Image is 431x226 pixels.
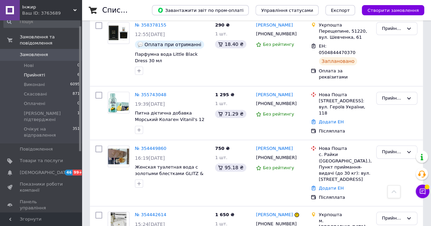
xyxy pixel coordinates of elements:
span: 6 [77,72,80,78]
a: № 354449860 [135,146,166,151]
img: Фото товару [108,24,129,41]
span: Завантажити звіт по пром-оплаті [157,7,243,13]
span: 1 шт. [215,155,227,160]
span: 750 ₴ [215,146,230,151]
span: Замовлення [20,52,48,58]
span: Оплачені [24,101,45,107]
span: Оплата при отриманні [144,42,201,47]
span: Товари та послуги [20,158,63,164]
span: Без рейтингу [263,111,294,117]
button: Чат з покупцем [416,185,429,198]
div: [PHONE_NUMBER] [255,153,298,162]
span: Нові [24,63,34,69]
span: 1 295 ₴ [215,92,234,97]
h1: Список замовлень [102,6,171,14]
div: Нова Пошта [319,92,371,98]
span: Прийняті [24,72,45,78]
button: Створити замовлення [362,5,424,15]
img: :speech_balloon: [138,42,143,47]
span: 16:19[DATE] [135,155,165,161]
span: 99+ [73,170,84,175]
a: Додати ЕН [319,186,344,191]
div: Прийнято [382,149,403,156]
span: [DEMOGRAPHIC_DATA] [20,170,70,176]
a: [PERSON_NAME] [256,92,293,98]
a: № 358378155 [135,22,166,28]
div: [PHONE_NUMBER] [255,30,298,38]
span: ЕН: 0504844470370 [319,44,356,55]
a: Фото товару [108,22,129,44]
span: 290 ₴ [215,22,230,28]
span: 1 шт. [215,31,227,36]
div: Укрпошта [319,212,371,218]
div: Післяплата [319,194,371,201]
a: Фото товару [108,92,129,114]
span: Показники роботи компанії [20,181,63,193]
a: Женская туалетная вода с золотыми блестками GLITZ & GLAM [135,164,203,182]
span: Створити замовлення [367,8,419,13]
div: [STREET_ADDRESS]: вул. Героїв України, 118 [319,98,371,117]
div: 71.29 ₴ [215,110,246,118]
a: Питна дієтична добавка Морський Колаген Vitanil's 12 шт.х60 мл [135,110,204,128]
a: [PERSON_NAME] [256,145,293,152]
span: 351 [73,126,80,138]
div: Заплановано [319,57,357,65]
span: Без рейтингу [263,42,294,47]
div: Ваш ID: 3763689 [22,10,82,16]
span: 1 шт. [215,101,227,106]
a: Створити замовлення [355,7,424,13]
button: Експорт [325,5,355,15]
input: Пошук [3,16,80,28]
span: 871 [73,91,80,97]
a: [PERSON_NAME] [256,212,293,218]
div: Оплата за реквізитами [319,68,371,80]
a: № 354442614 [135,212,166,217]
span: 0 [77,101,80,107]
img: Фото товару [108,149,129,164]
span: Очікує на відправлення [24,126,73,138]
span: Без рейтингу [263,165,294,170]
div: [PHONE_NUMBER] [255,99,298,108]
a: Парфумна вода Little Black Dress 30 мл [135,52,198,63]
img: Фото товару [108,92,129,113]
span: Скасовані [24,91,47,97]
span: 12:55[DATE] [135,32,165,37]
span: 0 [77,63,80,69]
span: Замовлення та повідомлення [20,34,82,46]
span: Управління статусами [261,8,313,13]
span: 1 [77,110,80,123]
div: Прийнято [382,215,403,222]
span: Інжир [22,4,73,10]
span: 1 650 ₴ [215,212,234,217]
button: Управління статусами [256,5,319,15]
span: Виконані [24,82,45,88]
span: 19:39[DATE] [135,101,165,107]
a: [PERSON_NAME] [256,22,293,29]
button: Завантажити звіт по пром-оплаті [152,5,249,15]
span: 6095 [70,82,80,88]
span: Експорт [331,8,350,13]
div: Прийнято [382,95,403,102]
div: Прийнято [382,25,403,32]
div: с. Райки ([GEOGRAPHIC_DATA].), Пункт приймання-видачі (до 30 кг): вул. [STREET_ADDRESS] [319,152,371,182]
div: 18.40 ₴ [215,40,246,48]
span: [PERSON_NAME] підтверджені [24,110,77,123]
div: 95.18 ₴ [215,163,246,172]
span: Панель управління [20,199,63,211]
a: Фото товару [108,145,129,167]
div: Укрпошта [319,22,371,28]
div: Перещепине, 51220, вул. Шевченка, 61 [319,28,371,40]
a: Додати ЕН [319,119,344,124]
span: Повідомлення [20,146,53,152]
span: 46 [65,170,73,175]
a: № 355743048 [135,92,166,97]
div: Нова Пошта [319,145,371,152]
div: Післяплата [319,128,371,134]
